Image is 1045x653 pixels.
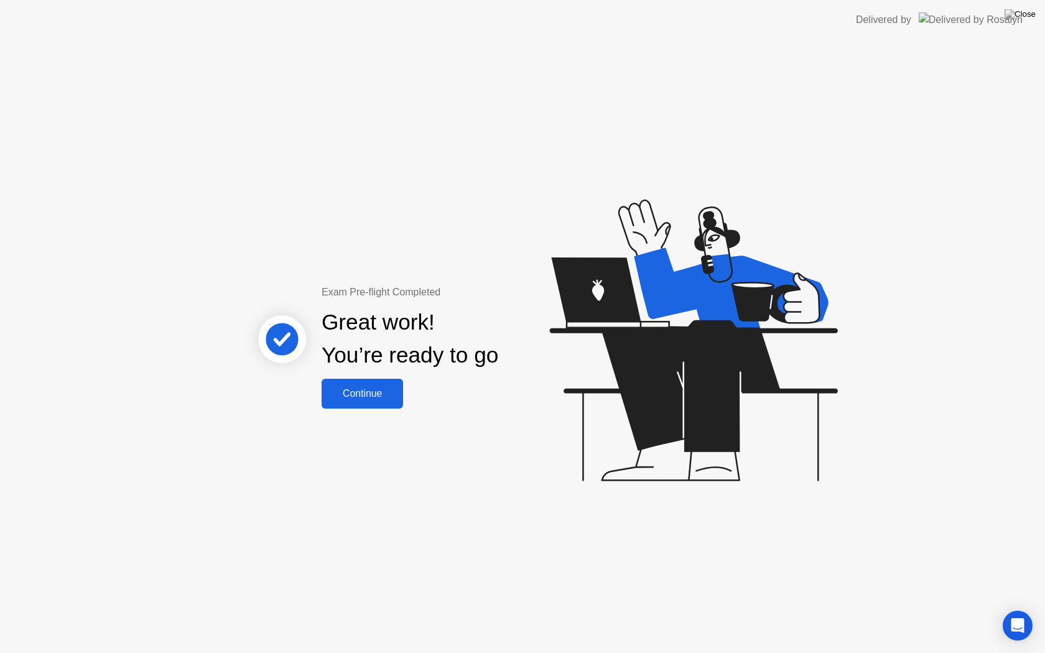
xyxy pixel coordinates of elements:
[1005,9,1036,19] img: Close
[856,12,911,27] div: Delivered by
[1003,611,1033,641] div: Open Intercom Messenger
[325,388,399,399] div: Continue
[322,285,578,300] div: Exam Pre-flight Completed
[919,12,1023,27] img: Delivered by Rosalyn
[322,306,498,372] div: Great work! You’re ready to go
[322,379,403,409] button: Continue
